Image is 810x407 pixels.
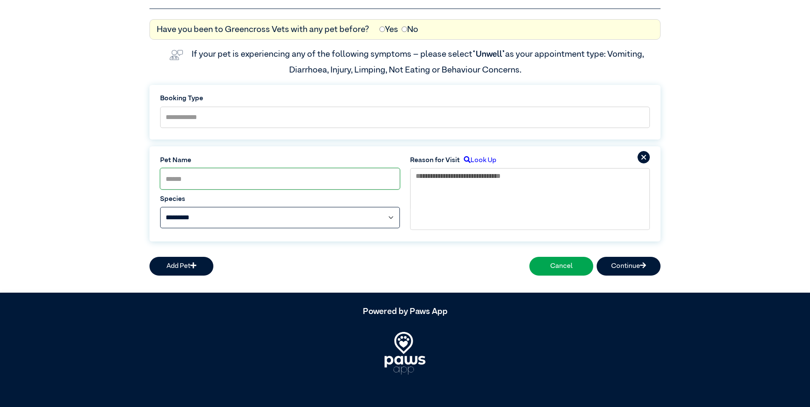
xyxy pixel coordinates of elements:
[192,50,646,74] label: If your pet is experiencing any of the following symptoms – please select as your appointment typ...
[597,257,661,276] button: Continue
[472,50,505,58] span: “Unwell”
[149,306,661,317] h5: Powered by Paws App
[160,155,400,166] label: Pet Name
[402,26,407,32] input: No
[160,93,650,104] label: Booking Type
[166,47,187,64] img: vet
[149,257,213,276] button: Add Pet
[529,257,593,276] button: Cancel
[160,194,400,204] label: Species
[385,332,425,375] img: PawsApp
[460,155,496,166] label: Look Up
[379,23,398,36] label: Yes
[379,26,385,32] input: Yes
[157,23,369,36] label: Have you been to Greencross Vets with any pet before?
[410,155,460,166] label: Reason for Visit
[402,23,418,36] label: No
